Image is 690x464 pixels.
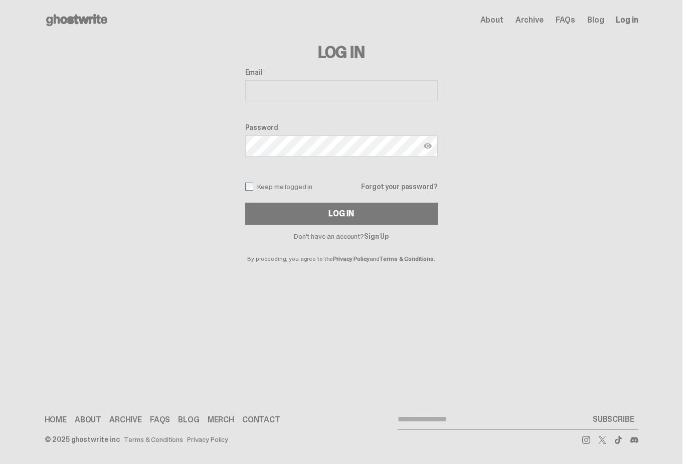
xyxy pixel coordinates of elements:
p: By proceeding, you agree to the and . [245,240,438,262]
a: FAQs [150,416,170,424]
h3: Log In [245,44,438,60]
a: About [480,16,503,24]
a: Sign Up [364,232,389,241]
a: Blog [587,16,604,24]
a: Contact [242,416,280,424]
a: Terms & Conditions [124,436,183,443]
a: Forgot your password? [361,183,437,190]
button: SUBSCRIBE [589,409,638,429]
label: Email [245,68,438,76]
a: Privacy Policy [187,436,228,443]
a: Archive [515,16,544,24]
a: Archive [109,416,142,424]
a: Log in [616,16,638,24]
a: Privacy Policy [333,255,369,263]
img: Show password [424,142,432,150]
a: Blog [178,416,199,424]
label: Keep me logged in [245,183,313,191]
a: Terms & Conditions [380,255,434,263]
label: Password [245,123,438,131]
div: © 2025 ghostwrite inc [45,436,120,443]
button: Log In [245,203,438,225]
div: Log In [328,210,354,218]
a: Home [45,416,67,424]
a: Merch [208,416,234,424]
a: FAQs [556,16,575,24]
input: Keep me logged in [245,183,253,191]
p: Don't have an account? [245,233,438,240]
a: About [75,416,101,424]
